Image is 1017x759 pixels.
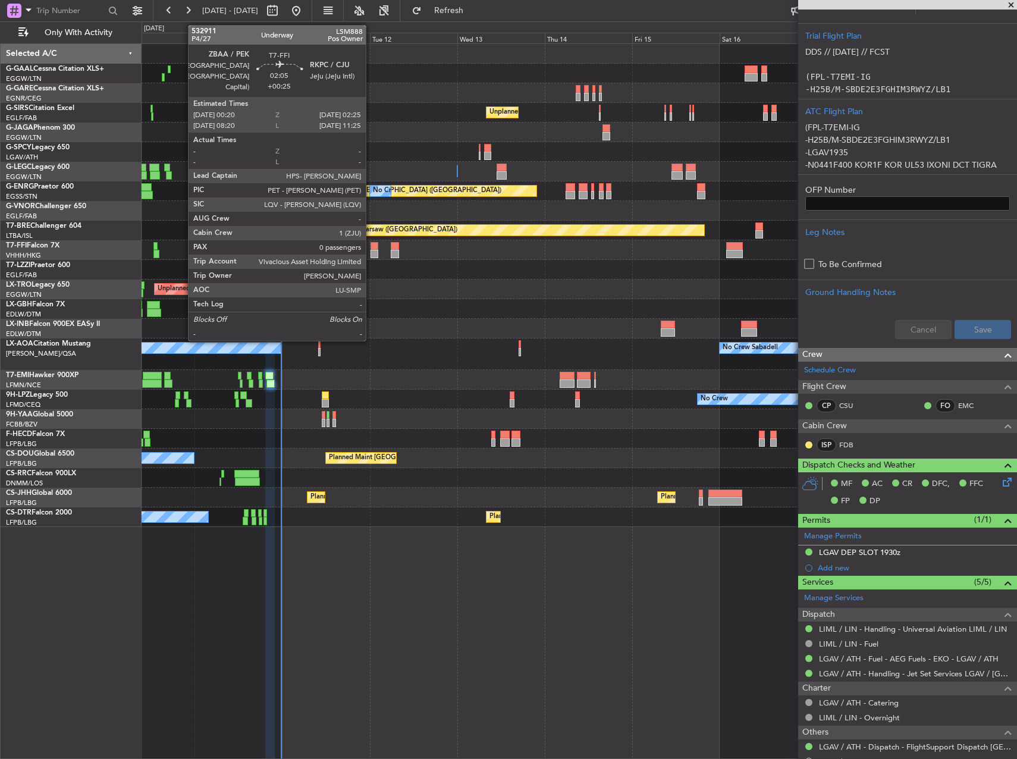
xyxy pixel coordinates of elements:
[817,438,836,451] div: ISP
[805,105,1010,118] div: ATC Flight Plan
[720,33,807,43] div: Sat 16
[6,85,104,92] a: G-GARECessna Citation XLS+
[819,713,900,723] a: LIML / LIN - Overnight
[6,105,29,112] span: G-SIRS
[6,498,37,507] a: LFPB/LBG
[6,479,43,488] a: DNMM/LOS
[310,488,498,506] div: Planned Maint [GEOGRAPHIC_DATA] ([GEOGRAPHIC_DATA])
[6,164,70,171] a: G-LEGCLegacy 600
[6,203,35,210] span: G-VNOR
[6,391,30,399] span: 9H-LPZ
[819,669,1011,679] a: LGAV / ATH - Handling - Jet Set Services LGAV / [GEOGRAPHIC_DATA]
[6,124,33,131] span: G-JAGA
[158,280,353,298] div: Unplanned Maint [GEOGRAPHIC_DATA] ([GEOGRAPHIC_DATA])
[406,1,478,20] button: Refresh
[723,339,778,357] div: No Crew Sabadell
[6,144,70,151] a: G-SPCYLegacy 650
[805,286,1010,299] div: Ground Handling Notes
[107,33,194,43] div: Sat 9
[936,399,955,412] div: FO
[818,563,1011,573] div: Add new
[6,470,76,477] a: CS-RRCFalcon 900LX
[6,65,33,73] span: G-GAAL
[6,183,74,190] a: G-ENRGPraetor 600
[6,381,41,390] a: LFMN/NCE
[870,495,880,507] span: DP
[701,390,728,408] div: No Crew
[36,2,105,20] input: Trip Number
[6,349,76,358] a: [PERSON_NAME]/QSA
[805,184,1010,196] label: OFP Number
[805,134,1010,146] p: -H25B/M-SBDE2E3FGHIM3RWYZ/LB1
[194,33,282,43] div: Sun 10
[802,726,828,739] span: Others
[370,33,457,43] div: Tue 12
[819,742,1011,752] a: LGAV / ATH - Dispatch - FlightSupport Dispatch [GEOGRAPHIC_DATA]
[6,470,32,477] span: CS-RRC
[6,133,42,142] a: EGGW/LTN
[802,348,823,362] span: Crew
[13,23,129,42] button: Only With Activity
[805,146,1010,159] p: -LGAV1935
[872,478,883,490] span: AC
[31,29,125,37] span: Only With Activity
[841,478,852,490] span: MF
[6,321,29,328] span: LX-INB
[802,682,831,695] span: Charter
[969,478,983,490] span: FFC
[802,419,847,433] span: Cabin Crew
[314,182,501,200] div: Planned Maint [GEOGRAPHIC_DATA] ([GEOGRAPHIC_DATA])
[6,290,42,299] a: EGGW/LTN
[6,144,32,151] span: G-SPCY
[6,251,41,260] a: VHHH/HKG
[6,192,37,201] a: EGSS/STN
[805,226,1010,239] div: Leg Notes
[282,33,369,43] div: Mon 11
[802,380,846,394] span: Flight Crew
[6,271,37,280] a: EGLF/FAB
[457,33,545,43] div: Wed 13
[314,221,457,239] div: Planned Maint Warsaw ([GEOGRAPHIC_DATA])
[974,576,991,588] span: (5/5)
[6,124,75,131] a: G-JAGAPhenom 300
[6,301,32,308] span: LX-GBH
[841,495,850,507] span: FP
[6,391,68,399] a: 9H-LPZLegacy 500
[6,85,33,92] span: G-GARE
[144,24,164,34] div: [DATE]
[329,449,516,467] div: Planned Maint [GEOGRAPHIC_DATA] ([GEOGRAPHIC_DATA])
[974,513,991,526] span: (1/1)
[6,459,37,468] a: LFPB/LBG
[802,514,830,528] span: Permits
[373,182,400,200] div: No Crew
[6,153,38,162] a: LGAV/ATH
[6,411,73,418] a: 9H-YAAGlobal 5000
[802,459,915,472] span: Dispatch Checks and Weather
[6,114,37,123] a: EGLF/FAB
[6,94,42,103] a: EGNR/CEG
[6,242,59,249] a: T7-FFIFalcon 7X
[6,212,37,221] a: EGLF/FAB
[6,420,37,429] a: FCBB/BZV
[819,654,999,664] a: LGAV / ATH - Fuel - AEG Fuels - EKO - LGAV / ATH
[805,46,1010,58] p: DDS // [DATE] // FCST
[6,281,70,288] a: LX-TROLegacy 650
[6,222,81,230] a: T7-BREChallenger 604
[424,7,474,15] span: Refresh
[6,411,33,418] span: 9H-YAA
[932,478,950,490] span: DFC,
[802,576,833,589] span: Services
[661,488,848,506] div: Planned Maint [GEOGRAPHIC_DATA] ([GEOGRAPHIC_DATA])
[802,608,835,622] span: Dispatch
[6,222,30,230] span: T7-BRE
[6,203,86,210] a: G-VNORChallenger 650
[805,84,950,94] code: -H25B/M-SBDE2E3FGHIM3RWYZ/LB1
[6,105,74,112] a: G-SIRSCitation Excel
[6,518,37,527] a: LFPB/LBG
[6,330,41,338] a: EDLW/DTM
[6,450,34,457] span: CS-DOU
[6,450,74,457] a: CS-DOUGlobal 6500
[819,639,878,649] a: LIML / LIN - Fuel
[6,372,79,379] a: T7-EMIHawker 900XP
[6,65,104,73] a: G-GAALCessna Citation XLS+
